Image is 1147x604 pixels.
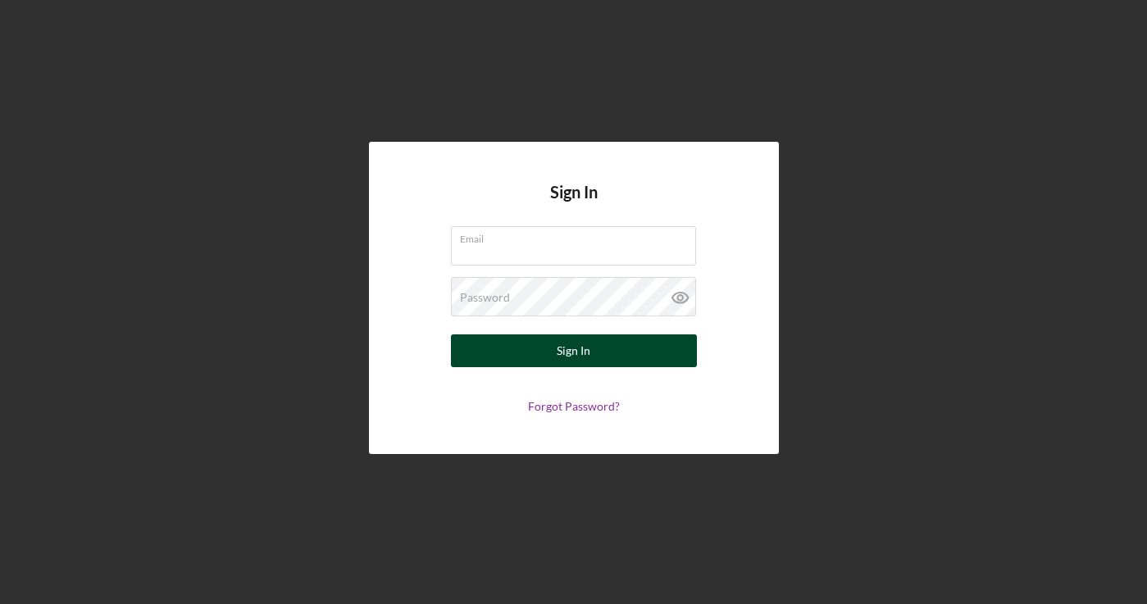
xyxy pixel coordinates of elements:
label: Email [460,227,696,245]
div: Sign In [557,334,590,367]
button: Sign In [451,334,697,367]
label: Password [460,291,510,304]
a: Forgot Password? [528,399,620,413]
h4: Sign In [550,183,598,226]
